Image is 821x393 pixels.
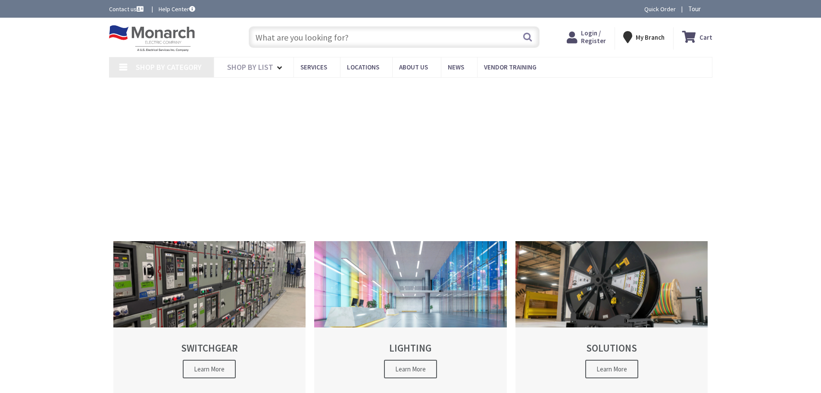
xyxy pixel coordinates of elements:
[448,63,464,71] span: News
[567,29,606,45] a: Login / Register
[623,29,665,45] div: My Branch
[300,63,327,71] span: Services
[688,5,710,13] span: Tour
[329,343,492,353] h2: LIGHTING
[136,62,202,72] span: Shop By Category
[159,5,195,13] a: Help Center
[636,33,665,41] strong: My Branch
[347,63,379,71] span: Locations
[585,360,638,378] span: Learn More
[249,26,540,48] input: What are you looking for?
[581,29,606,45] span: Login / Register
[227,62,273,72] span: Shop By List
[384,360,437,378] span: Learn More
[109,25,195,52] img: Monarch Electric Company
[699,29,712,45] strong: Cart
[531,343,693,353] h2: SOLUTIONS
[644,5,676,13] a: Quick Order
[682,29,712,45] a: Cart
[183,360,236,378] span: Learn More
[484,63,537,71] span: Vendor Training
[399,63,428,71] span: About Us
[128,343,291,353] h2: SWITCHGEAR
[109,5,145,13] a: Contact us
